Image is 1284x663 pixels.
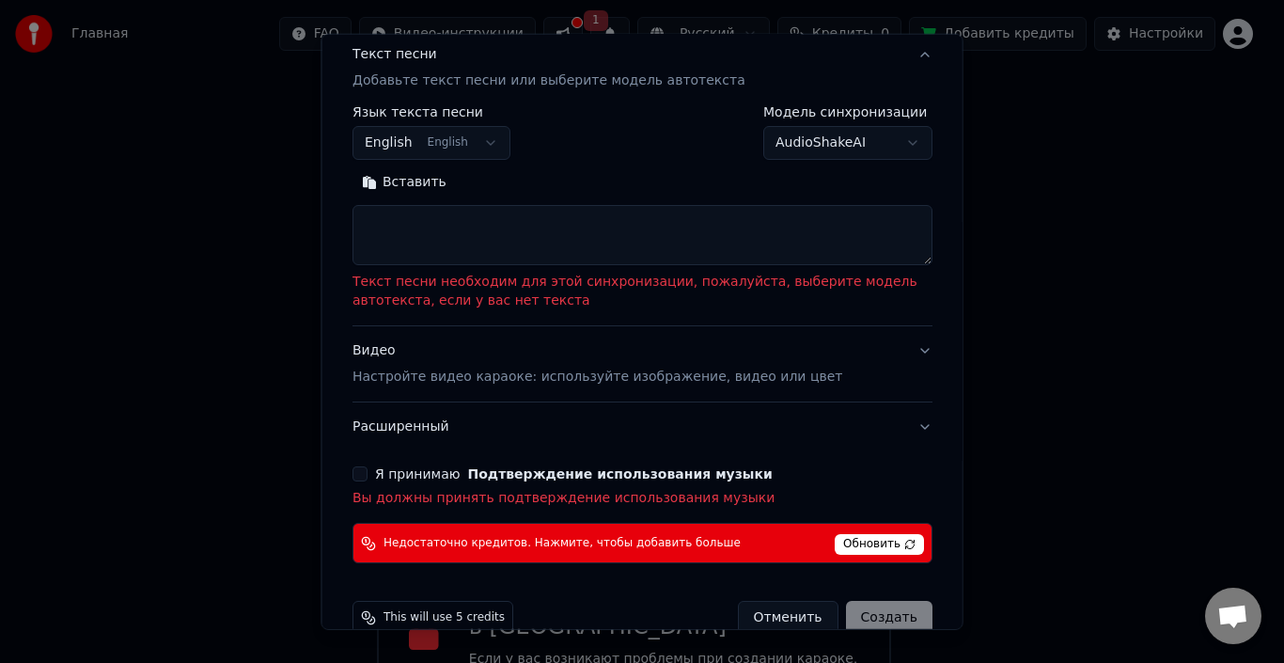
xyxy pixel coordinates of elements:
[737,601,838,635] button: Отменить
[352,105,932,325] div: Текст песниДобавьте текст песни или выберите модель автотекста
[352,167,456,197] button: Вставить
[352,71,745,90] p: Добавьте текст песни или выберите модель автотекста
[352,273,932,310] p: Текст песни необходим для этой синхронизации, пожалуйста, выберите модель автотекста, если у вас ...
[352,45,437,64] div: Текст песни
[384,610,505,625] span: This will use 5 credits
[352,368,842,387] p: Настройте видео караоке: используйте изображение, видео или цвет
[352,341,842,387] div: Видео
[352,326,932,402] button: ВидеоНастройте видео караоке: используйте изображение, видео или цвет
[352,30,932,105] button: Текст песниДобавьте текст песни или выберите модель автотекста
[352,403,932,451] button: Расширенный
[835,534,924,555] span: Обновить
[352,489,932,508] p: Вы должны принять подтверждение использования музыки
[467,467,772,481] button: Я принимаю
[375,467,773,481] label: Я принимаю
[763,105,932,118] label: Модель синхронизации
[384,536,741,551] span: Недостаточно кредитов. Нажмите, чтобы добавить больше
[352,105,510,118] label: Язык текста песни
